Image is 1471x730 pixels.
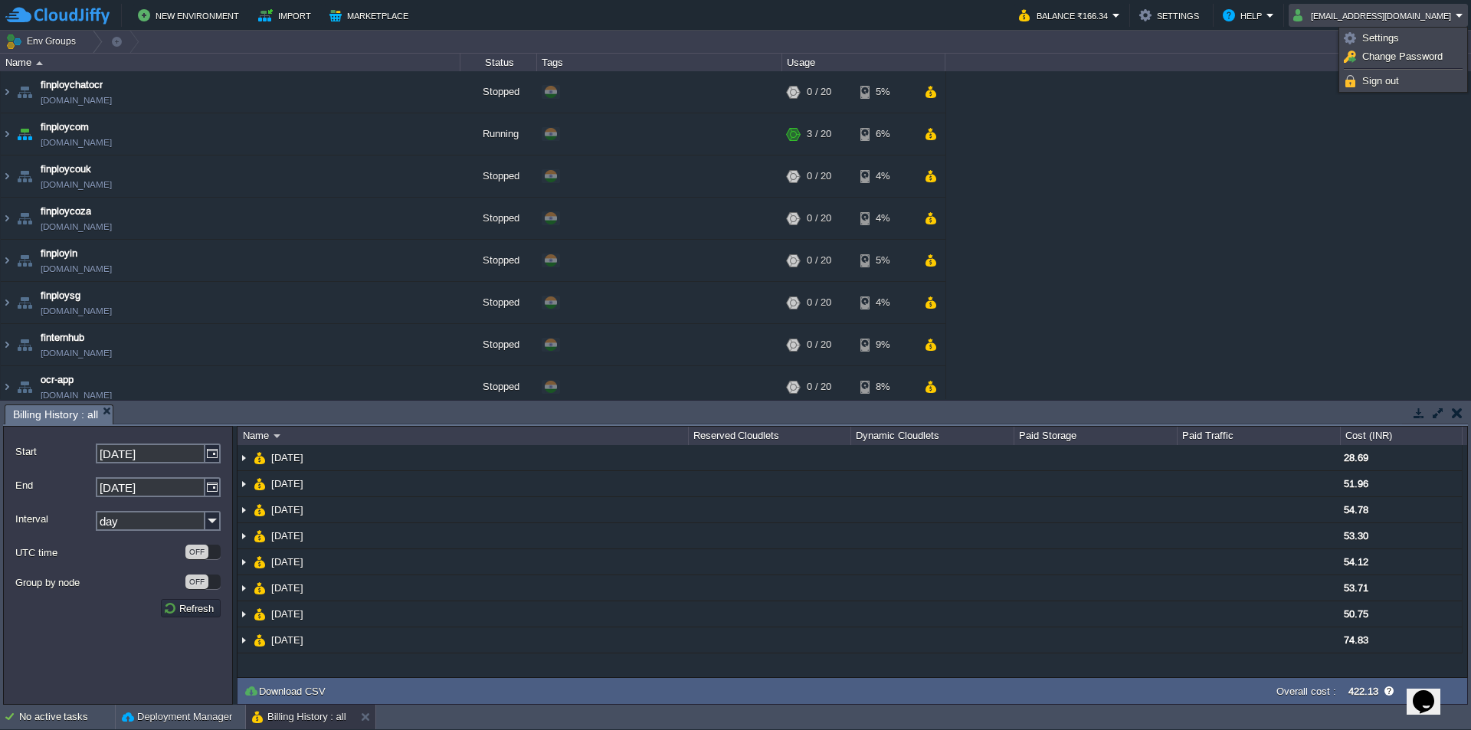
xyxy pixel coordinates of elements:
span: finploycom [41,119,89,135]
button: Refresh [163,601,218,615]
span: 28.69 [1344,452,1368,463]
span: Change Password [1362,51,1443,62]
img: AMDAwAAAACH5BAEAAAAALAAAAAABAAEAAAICRAEAOw== [1,198,13,239]
img: AMDAwAAAACH5BAEAAAAALAAAAAABAAEAAAICRAEAOw== [254,471,266,496]
img: AMDAwAAAACH5BAEAAAAALAAAAAABAAEAAAICRAEAOw== [274,434,280,438]
a: finploycouk [41,162,91,177]
img: AMDAwAAAACH5BAEAAAAALAAAAAABAAEAAAICRAEAOw== [254,549,266,575]
span: 51.96 [1344,478,1368,489]
div: Stopped [460,155,537,197]
button: Billing History : all [252,709,346,725]
a: Settings [1342,30,1465,47]
a: finploychatocr [41,77,103,93]
div: 0 / 20 [807,282,831,323]
label: Start [15,444,94,460]
a: finternhub [41,330,84,345]
label: Overall cost : [1276,686,1336,697]
span: [DATE] [270,607,306,620]
img: AMDAwAAAACH5BAEAAAAALAAAAAABAAEAAAICRAEAOw== [14,113,35,155]
div: 4% [860,198,910,239]
button: New Environment [138,6,244,25]
img: AMDAwAAAACH5BAEAAAAALAAAAAABAAEAAAICRAEAOw== [238,471,250,496]
span: 54.12 [1344,556,1368,568]
div: 0 / 20 [807,71,831,113]
a: [DATE] [270,555,306,568]
img: AMDAwAAAACH5BAEAAAAALAAAAAABAAEAAAICRAEAOw== [254,445,266,470]
a: [DOMAIN_NAME] [41,135,112,150]
button: Settings [1139,6,1204,25]
img: AMDAwAAAACH5BAEAAAAALAAAAAABAAEAAAICRAEAOw== [36,61,43,65]
iframe: chat widget [1407,669,1456,715]
div: Stopped [460,366,537,408]
a: [DOMAIN_NAME] [41,177,112,192]
a: [DATE] [270,529,306,542]
a: [DOMAIN_NAME] [41,388,112,403]
img: AMDAwAAAACH5BAEAAAAALAAAAAABAAEAAAICRAEAOw== [254,575,266,601]
div: 0 / 20 [807,324,831,365]
a: ocr-app [41,372,74,388]
img: AMDAwAAAACH5BAEAAAAALAAAAAABAAEAAAICRAEAOw== [238,575,250,601]
button: Download CSV [244,684,330,698]
img: AMDAwAAAACH5BAEAAAAALAAAAAABAAEAAAICRAEAOw== [254,497,266,522]
a: [DATE] [270,633,306,647]
a: finploycoza [41,204,91,219]
label: End [15,477,94,493]
div: Name [239,427,688,445]
div: 5% [860,240,910,281]
a: [DATE] [270,477,306,490]
img: AMDAwAAAACH5BAEAAAAALAAAAAABAAEAAAICRAEAOw== [1,113,13,155]
div: 8% [860,366,910,408]
a: [DATE] [270,451,306,464]
span: 74.83 [1344,634,1368,646]
a: [DATE] [270,581,306,594]
div: Stopped [460,324,537,365]
div: Stopped [460,198,537,239]
a: [DOMAIN_NAME] [41,345,112,361]
div: Stopped [460,240,537,281]
div: Stopped [460,71,537,113]
img: AMDAwAAAACH5BAEAAAAALAAAAAABAAEAAAICRAEAOw== [14,155,35,197]
div: 0 / 20 [807,155,831,197]
a: Sign out [1342,73,1465,90]
button: Env Groups [5,31,81,52]
img: AMDAwAAAACH5BAEAAAAALAAAAAABAAEAAAICRAEAOw== [14,282,35,323]
img: AMDAwAAAACH5BAEAAAAALAAAAAABAAEAAAICRAEAOw== [14,366,35,408]
div: 0 / 20 [807,240,831,281]
a: [DOMAIN_NAME] [41,261,112,277]
a: [DOMAIN_NAME] [41,303,112,319]
div: Paid Traffic [1178,427,1340,445]
div: 4% [860,282,910,323]
img: AMDAwAAAACH5BAEAAAAALAAAAAABAAEAAAICRAEAOw== [1,240,13,281]
span: 53.30 [1344,530,1368,542]
a: [DOMAIN_NAME] [41,219,112,234]
img: AMDAwAAAACH5BAEAAAAALAAAAAABAAEAAAICRAEAOw== [1,324,13,365]
span: 53.71 [1344,582,1368,594]
span: Sign out [1362,75,1399,87]
a: Change Password [1342,48,1465,65]
label: Group by node [15,575,184,591]
div: Tags [538,54,781,71]
div: Dynamic Cloudlets [852,427,1014,445]
span: Settings [1362,32,1399,44]
span: finployin [41,246,77,261]
a: finploysg [41,288,80,303]
img: AMDAwAAAACH5BAEAAAAALAAAAAABAAEAAAICRAEAOw== [14,324,35,365]
button: Deployment Manager [122,709,232,725]
img: AMDAwAAAACH5BAEAAAAALAAAAAABAAEAAAICRAEAOw== [238,523,250,548]
button: [EMAIL_ADDRESS][DOMAIN_NAME] [1293,6,1456,25]
img: AMDAwAAAACH5BAEAAAAALAAAAAABAAEAAAICRAEAOw== [1,71,13,113]
img: AMDAwAAAACH5BAEAAAAALAAAAAABAAEAAAICRAEAOw== [1,155,13,197]
img: AMDAwAAAACH5BAEAAAAALAAAAAABAAEAAAICRAEAOw== [14,198,35,239]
